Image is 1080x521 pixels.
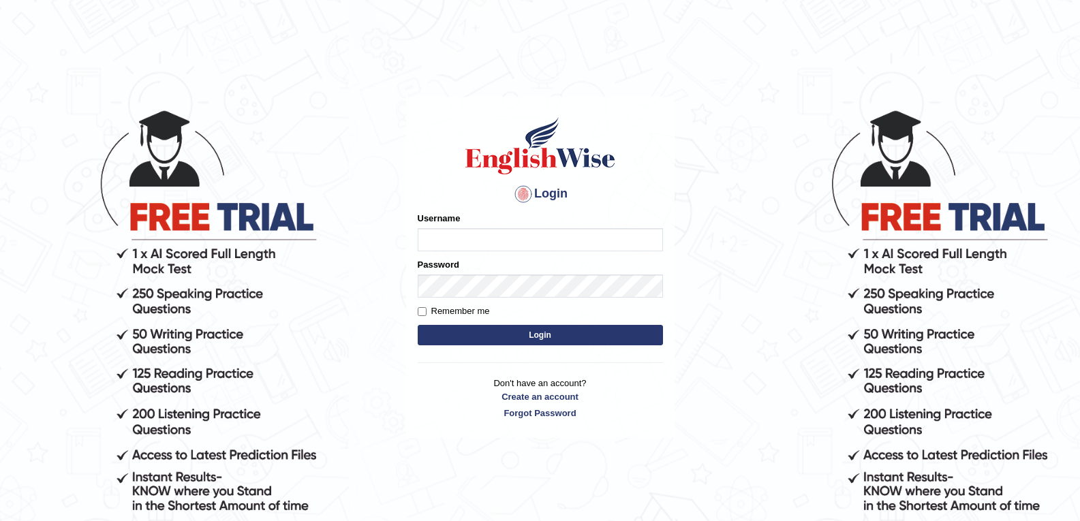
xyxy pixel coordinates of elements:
img: Logo of English Wise sign in for intelligent practice with AI [463,115,618,176]
label: Password [418,258,459,271]
label: Username [418,212,461,225]
h4: Login [418,183,663,205]
input: Remember me [418,307,427,316]
button: Login [418,325,663,345]
a: Create an account [418,390,663,403]
a: Forgot Password [418,407,663,420]
label: Remember me [418,304,490,318]
p: Don't have an account? [418,377,663,419]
